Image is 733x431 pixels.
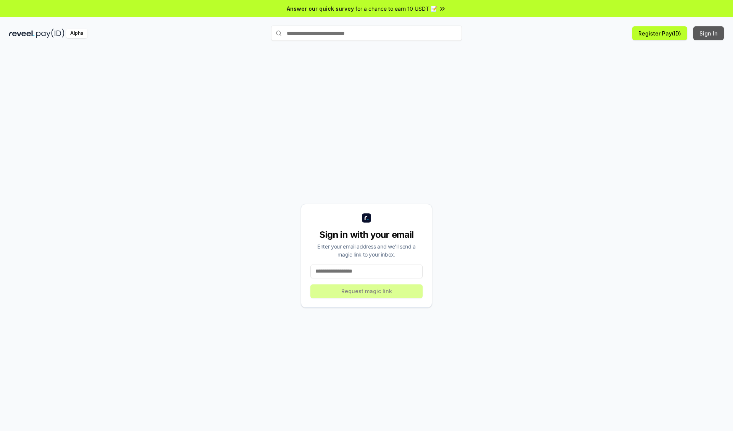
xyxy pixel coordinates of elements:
[632,26,687,40] button: Register Pay(ID)
[310,229,423,241] div: Sign in with your email
[355,5,437,13] span: for a chance to earn 10 USDT 📝
[310,242,423,258] div: Enter your email address and we’ll send a magic link to your inbox.
[66,29,87,38] div: Alpha
[693,26,724,40] button: Sign In
[36,29,65,38] img: pay_id
[362,213,371,223] img: logo_small
[287,5,354,13] span: Answer our quick survey
[9,29,35,38] img: reveel_dark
